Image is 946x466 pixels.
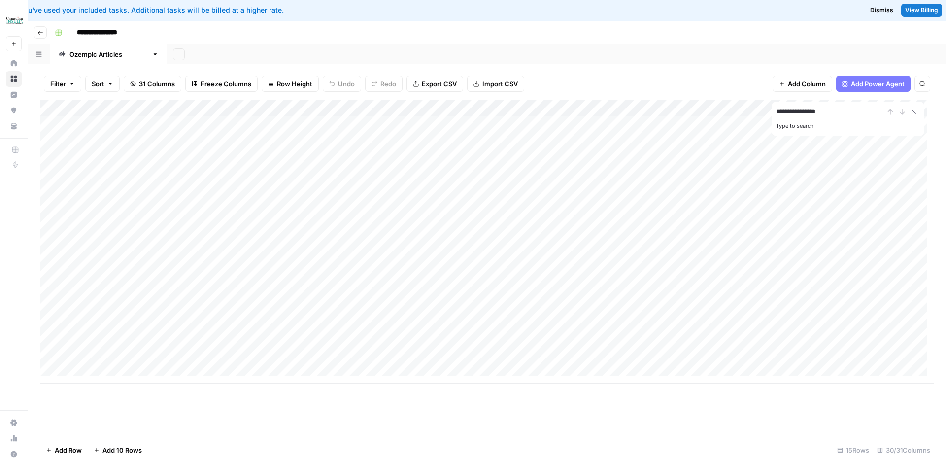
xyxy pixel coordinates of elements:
[88,442,148,458] button: Add 10 Rows
[6,8,22,33] button: Workspace: BCI
[870,6,893,15] span: Dismiss
[365,76,403,92] button: Redo
[6,430,22,446] a: Usage
[6,103,22,118] a: Opportunities
[905,6,938,15] span: View Billing
[482,79,518,89] span: Import CSV
[6,415,22,430] a: Settings
[44,76,81,92] button: Filter
[323,76,361,92] button: Undo
[85,76,120,92] button: Sort
[6,118,22,134] a: Your Data
[833,442,873,458] div: 15 Rows
[50,79,66,89] span: Filter
[201,79,251,89] span: Freeze Columns
[908,106,920,118] button: Close Search
[124,76,181,92] button: 31 Columns
[6,55,22,71] a: Home
[776,122,814,129] label: Type to search
[50,44,167,64] a: [MEDICAL_DATA] Articles
[866,4,897,17] button: Dismiss
[338,79,355,89] span: Undo
[422,79,457,89] span: Export CSV
[851,79,905,89] span: Add Power Agent
[6,87,22,103] a: Insights
[69,49,148,59] div: [MEDICAL_DATA] Articles
[92,79,104,89] span: Sort
[55,445,82,455] span: Add Row
[873,442,934,458] div: 30/31 Columns
[406,76,463,92] button: Export CSV
[788,79,826,89] span: Add Column
[6,71,22,87] a: Browse
[6,446,22,462] button: Help + Support
[836,76,911,92] button: Add Power Agent
[773,76,832,92] button: Add Column
[102,445,142,455] span: Add 10 Rows
[8,5,573,15] div: You've used your included tasks. Additional tasks will be billed at a higher rate.
[185,76,258,92] button: Freeze Columns
[901,4,942,17] a: View Billing
[380,79,396,89] span: Redo
[139,79,175,89] span: 31 Columns
[262,76,319,92] button: Row Height
[40,442,88,458] button: Add Row
[467,76,524,92] button: Import CSV
[277,79,312,89] span: Row Height
[6,11,24,29] img: BCI Logo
